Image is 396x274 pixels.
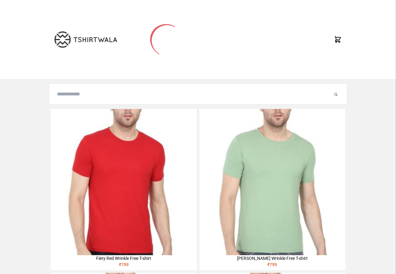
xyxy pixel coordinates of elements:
div: Fiery Red Wrinkle Free T-shirt [51,255,197,261]
img: TW-LOGO-400-104.png [54,31,117,48]
button: Submit your search query. [333,90,339,98]
div: [PERSON_NAME] Wrinkle Free T-shirt [199,255,345,261]
div: ₹ 799 [51,261,197,270]
div: ₹ 799 [199,261,345,270]
a: Fiery Red Wrinkle Free T-shirt₹799 [51,109,197,270]
img: 4M6A2225-320x320.jpg [51,109,197,255]
a: [PERSON_NAME] Wrinkle Free T-shirt₹799 [199,109,345,270]
img: 4M6A2211-320x320.jpg [199,109,345,255]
